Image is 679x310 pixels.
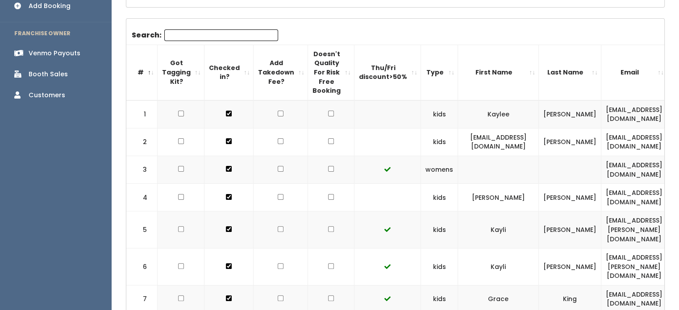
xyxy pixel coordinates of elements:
td: kids [421,184,458,211]
td: kids [421,248,458,285]
th: Doesn't Quality For Risk Free Booking : activate to sort column ascending [308,45,354,100]
div: Venmo Payouts [29,49,80,58]
td: [EMAIL_ADDRESS][DOMAIN_NAME] [601,100,667,128]
th: Checked in?: activate to sort column ascending [204,45,254,100]
th: Last Name: activate to sort column ascending [539,45,601,100]
label: Search: [132,29,278,41]
td: [EMAIL_ADDRESS][PERSON_NAME][DOMAIN_NAME] [601,248,667,285]
td: 5 [126,211,158,248]
th: Type: activate to sort column ascending [421,45,458,100]
td: womens [421,156,458,184]
td: Kayli [458,248,539,285]
td: 1 [126,100,158,128]
td: [PERSON_NAME] [539,100,601,128]
td: [PERSON_NAME] [539,184,601,211]
td: [PERSON_NAME] [539,248,601,285]
td: 3 [126,156,158,184]
th: Thu/Fri discount&gt;50%: activate to sort column ascending [354,45,421,100]
td: [EMAIL_ADDRESS][DOMAIN_NAME] [601,128,667,156]
th: Add Takedown Fee?: activate to sort column ascending [254,45,308,100]
td: 6 [126,248,158,285]
td: [PERSON_NAME] [539,128,601,156]
th: #: activate to sort column descending [126,45,158,100]
th: Got Tagging Kit?: activate to sort column ascending [158,45,204,100]
td: 2 [126,128,158,156]
td: [PERSON_NAME] [539,211,601,248]
div: Booth Sales [29,70,68,79]
td: kids [421,211,458,248]
input: Search: [164,29,278,41]
td: kids [421,128,458,156]
td: Kaylee [458,100,539,128]
div: Add Booking [29,1,71,11]
td: [EMAIL_ADDRESS][DOMAIN_NAME] [601,184,667,211]
td: [EMAIL_ADDRESS][PERSON_NAME][DOMAIN_NAME] [601,211,667,248]
td: 4 [126,184,158,211]
td: [EMAIL_ADDRESS][DOMAIN_NAME] [458,128,539,156]
td: [PERSON_NAME] [458,184,539,211]
th: First Name: activate to sort column ascending [458,45,539,100]
td: [EMAIL_ADDRESS][DOMAIN_NAME] [601,156,667,184]
td: Kayli [458,211,539,248]
div: Customers [29,91,65,100]
td: kids [421,100,458,128]
th: Email: activate to sort column ascending [601,45,667,100]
